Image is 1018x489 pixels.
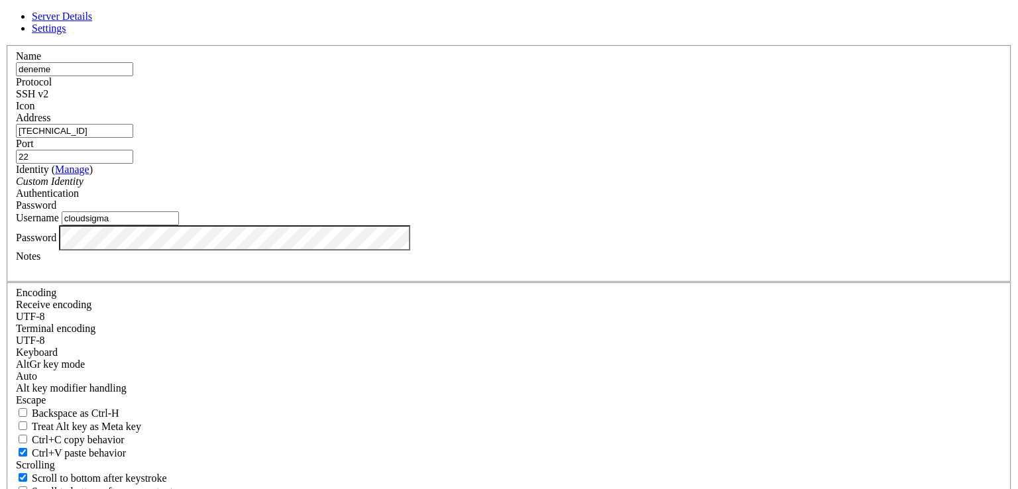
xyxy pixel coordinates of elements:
input: Ctrl+C copy behavior [19,435,27,443]
span: Scroll to bottom after keystroke [32,472,167,484]
label: Notes [16,250,40,262]
div: UTF-8 [16,311,1002,323]
label: Whether the Alt key acts as a Meta key or as a distinct Alt key. [16,421,141,432]
span: Backspace as Ctrl-H [32,407,119,419]
span: SSH v2 [16,88,48,99]
input: Port Number [16,150,133,164]
label: The default terminal encoding. ISO-2022 enables character map translations (like graphics maps). ... [16,323,95,334]
label: Set the expected encoding for data received from the host. If the encodings do not match, visual ... [16,299,91,310]
label: Keyboard [16,347,58,358]
input: Ctrl+V paste behavior [19,448,27,457]
div: UTF-8 [16,335,1002,347]
label: Ctrl-C copies if true, send ^C to host if false. Ctrl-Shift-C sends ^C to host if true, copies if... [16,434,125,445]
input: Server Name [16,62,133,76]
label: Identity [16,164,93,175]
span: UTF-8 [16,335,45,346]
span: Ctrl+V paste behavior [32,447,126,459]
input: Backspace as Ctrl-H [19,408,27,417]
div: Password [16,199,1002,211]
span: Password [16,199,56,211]
i: Custom Identity [16,176,84,187]
input: Login Username [62,211,179,225]
input: Scroll to bottom after keystroke [19,473,27,482]
div: Escape [16,394,1002,406]
div: Auto [16,370,1002,382]
input: Host Name or IP [16,124,133,138]
label: Address [16,112,50,123]
label: Port [16,138,34,149]
span: ( ) [52,164,93,175]
div: Custom Identity [16,176,1002,188]
span: Escape [16,394,46,406]
span: UTF-8 [16,311,45,322]
span: Treat Alt key as Meta key [32,421,141,432]
a: Server Details [32,11,92,22]
label: Scrolling [16,459,55,470]
label: Encoding [16,287,56,298]
input: Treat Alt key as Meta key [19,421,27,430]
span: Ctrl+C copy behavior [32,434,125,445]
div: SSH v2 [16,88,1002,100]
label: Username [16,212,59,223]
span: Auto [16,370,37,382]
label: Icon [16,100,34,111]
label: Password [16,231,56,243]
label: Set the expected encoding for data received from the host. If the encodings do not match, visual ... [16,358,85,370]
label: Name [16,50,41,62]
label: If true, the backspace should send BS ('\x08', aka ^H). Otherwise the backspace key should send '... [16,407,119,419]
a: Settings [32,23,66,34]
label: Authentication [16,188,79,199]
label: Whether to scroll to the bottom on any keystroke. [16,472,167,484]
a: Manage [55,164,89,175]
label: Ctrl+V pastes if true, sends ^V to host if false. Ctrl+Shift+V sends ^V to host if true, pastes i... [16,447,126,459]
label: Protocol [16,76,52,87]
label: Controls how the Alt key is handled. Escape: Send an ESC prefix. 8-Bit: Add 128 to the typed char... [16,382,127,394]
